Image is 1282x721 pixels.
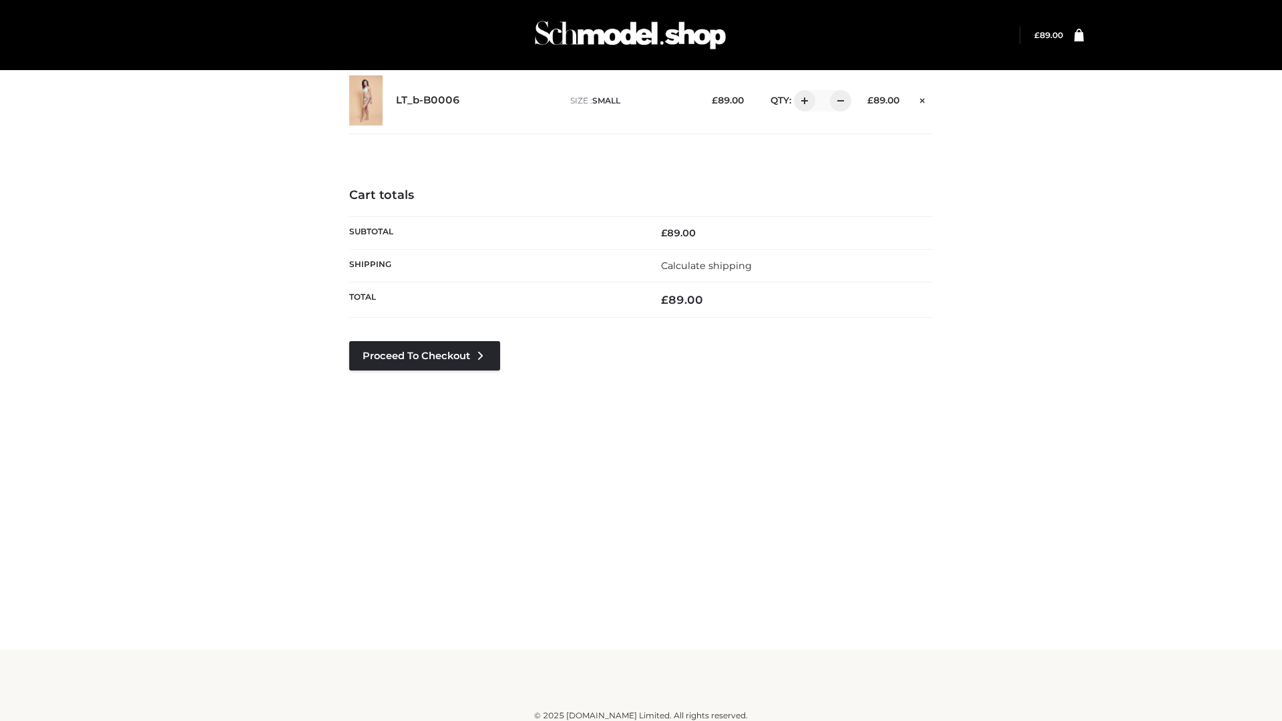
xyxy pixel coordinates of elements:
span: SMALL [592,95,620,105]
a: Calculate shipping [661,260,752,272]
img: LT_b-B0006 - SMALL [349,75,383,126]
bdi: 89.00 [1034,30,1063,40]
span: £ [867,95,873,105]
bdi: 89.00 [661,227,696,239]
img: Schmodel Admin 964 [530,9,730,61]
a: Proceed to Checkout [349,341,500,371]
span: £ [661,293,668,306]
a: Remove this item [913,90,933,107]
bdi: 89.00 [661,293,703,306]
span: £ [661,227,667,239]
bdi: 89.00 [867,95,899,105]
span: £ [1034,30,1040,40]
th: Total [349,282,641,318]
a: £89.00 [1034,30,1063,40]
a: LT_b-B0006 [396,94,460,107]
th: Shipping [349,249,641,282]
th: Subtotal [349,216,641,249]
span: £ [712,95,718,105]
bdi: 89.00 [712,95,744,105]
p: size : [570,95,691,107]
h4: Cart totals [349,188,933,203]
div: QTY: [757,90,847,111]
